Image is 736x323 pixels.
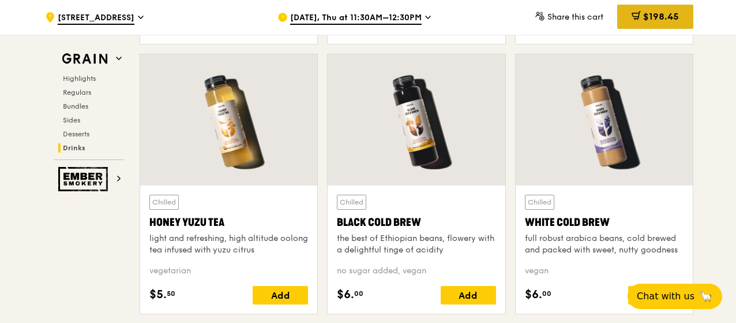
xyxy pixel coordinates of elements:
div: Chilled [337,195,366,210]
div: Add [628,286,684,305]
span: $5. [149,286,167,303]
div: Chilled [525,195,554,210]
div: the best of Ethiopian beans, flowery with a delightful tinge of acidity [337,233,495,256]
span: Bundles [63,102,88,110]
span: Share this cart [547,12,603,22]
span: [DATE], Thu at 11:30AM–12:30PM [290,12,422,25]
span: $6. [337,286,354,303]
span: 🦙 [699,289,713,303]
img: Ember Smokery web logo [58,167,111,191]
span: Sides [63,116,80,124]
div: no sugar added, vegan [337,265,495,277]
div: Add [253,286,308,305]
div: Black Cold Brew [337,214,495,231]
span: Highlights [63,75,96,83]
span: 00 [354,289,363,298]
span: $6. [525,286,542,303]
div: full robust arabica beans, cold brewed and packed with sweet, nutty goodness [525,233,684,256]
button: Chat with us🦙 [628,284,722,309]
span: Drinks [63,144,85,152]
div: Add [441,286,496,305]
span: [STREET_ADDRESS] [58,12,134,25]
span: Regulars [63,88,91,96]
div: light and refreshing, high altitude oolong tea infused with yuzu citrus [149,233,308,256]
div: vegan [525,265,684,277]
div: Chilled [149,195,179,210]
div: Honey Yuzu Tea [149,214,308,231]
div: vegetarian [149,265,308,277]
img: Grain web logo [58,49,111,69]
div: Add [253,16,308,35]
span: 00 [542,289,551,298]
div: White Cold Brew [525,214,684,231]
span: $198.45 [643,11,679,22]
span: Desserts [63,130,89,138]
div: Add [441,16,496,35]
span: 50 [167,289,175,298]
span: Chat with us [637,289,694,303]
div: Add [628,16,684,35]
